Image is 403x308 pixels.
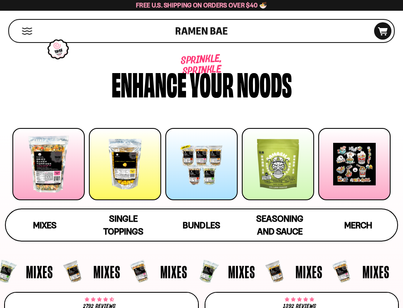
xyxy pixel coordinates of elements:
[112,69,186,98] div: Enhance
[256,213,303,237] span: Seasoning and Sauce
[362,263,389,280] span: Mixes
[160,263,187,280] span: Mixes
[344,220,372,230] span: Merch
[183,220,220,230] span: Bundles
[26,263,53,280] span: Mixes
[93,263,120,280] span: Mixes
[136,1,267,9] span: Free U.S. Shipping on Orders over $40 🍜
[296,263,322,280] span: Mixes
[84,209,162,241] a: Single Toppings
[162,209,241,241] a: Bundles
[85,298,114,301] span: 4.68 stars
[6,209,84,241] a: Mixes
[285,298,314,301] span: 4.76 stars
[319,209,397,241] a: Merch
[33,220,57,230] span: Mixes
[190,69,234,98] div: your
[103,213,143,237] span: Single Toppings
[21,28,33,35] button: Mobile Menu Trigger
[228,263,255,280] span: Mixes
[241,209,319,241] a: Seasoning and Sauce
[237,69,292,98] div: noods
